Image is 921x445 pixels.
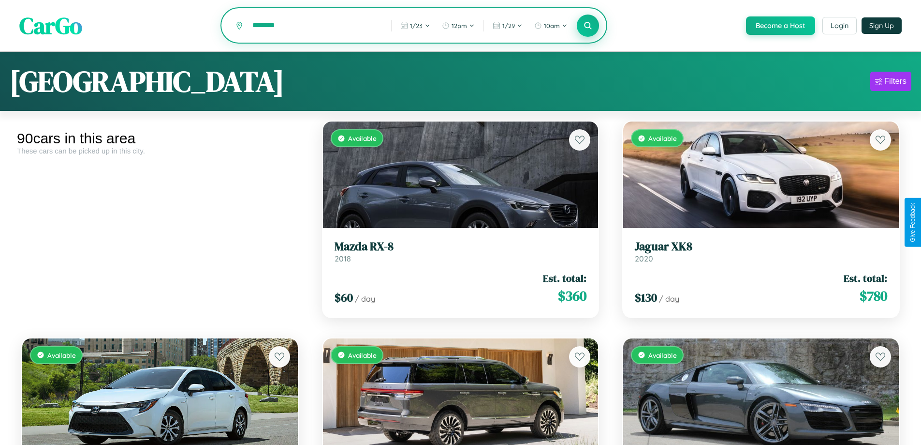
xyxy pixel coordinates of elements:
button: 12pm [437,18,480,33]
span: Est. total: [543,271,586,285]
button: 1/23 [395,18,435,33]
a: Jaguar XK82020 [635,240,887,263]
h3: Mazda RX-8 [335,240,587,254]
span: Available [47,351,76,359]
button: 1/29 [488,18,527,33]
span: 10am [544,22,560,30]
span: Available [648,351,677,359]
button: Filters [870,72,911,91]
div: Filters [884,77,906,86]
span: Available [648,134,677,142]
h1: [GEOGRAPHIC_DATA] [10,61,284,101]
span: 1 / 29 [502,22,515,30]
div: 90 cars in this area [17,130,303,147]
div: Give Feedback [909,203,916,242]
button: 10am [529,18,572,33]
span: 2018 [335,254,351,263]
span: 12pm [452,22,467,30]
span: $ 60 [335,290,353,306]
span: / day [355,294,375,304]
h3: Jaguar XK8 [635,240,887,254]
span: Available [348,134,377,142]
button: Login [822,17,857,34]
span: CarGo [19,10,82,42]
span: 2020 [635,254,653,263]
span: $ 780 [860,286,887,306]
span: Available [348,351,377,359]
span: $ 130 [635,290,657,306]
div: These cars can be picked up in this city. [17,147,303,155]
span: / day [659,294,679,304]
button: Become a Host [746,16,815,35]
span: 1 / 23 [410,22,423,30]
a: Mazda RX-82018 [335,240,587,263]
span: Est. total: [844,271,887,285]
span: $ 360 [558,286,586,306]
button: Sign Up [862,17,902,34]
